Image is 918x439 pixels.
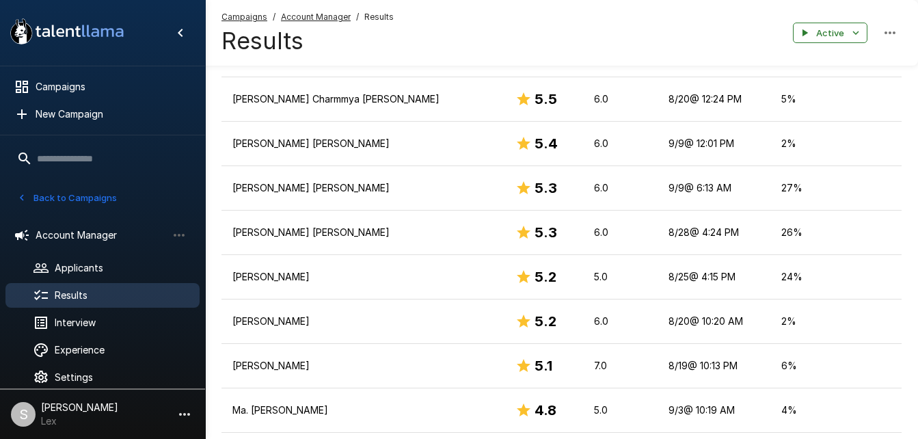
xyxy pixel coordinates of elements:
p: 4 % [781,403,891,417]
p: 2 % [781,315,891,328]
p: 27 % [781,181,891,195]
td: 8/28 @ 4:24 PM [658,211,770,255]
p: 6.0 [594,92,647,106]
p: [PERSON_NAME] [PERSON_NAME] [232,226,494,239]
td: 8/20 @ 12:24 PM [658,77,770,122]
p: 6.0 [594,315,647,328]
h6: 5.2 [535,310,556,332]
p: [PERSON_NAME] [232,359,494,373]
h6: 5.2 [535,266,556,288]
h6: 5.5 [535,88,557,110]
p: 6.0 [594,181,647,195]
span: / [356,10,359,24]
p: [PERSON_NAME] [PERSON_NAME] [232,137,494,150]
td: 8/20 @ 10:20 AM [658,300,770,344]
td: 9/3 @ 10:19 AM [658,388,770,433]
h6: 5.3 [535,177,557,199]
span: Results [364,10,394,24]
p: [PERSON_NAME] [232,315,494,328]
p: [PERSON_NAME] [PERSON_NAME] [232,181,494,195]
p: 2 % [781,137,891,150]
td: 8/25 @ 4:15 PM [658,255,770,300]
p: 5 % [781,92,891,106]
p: 5.0 [594,270,647,284]
h6: 4.8 [535,399,556,421]
p: 26 % [781,226,891,239]
p: 7.0 [594,359,647,373]
td: 9/9 @ 6:13 AM [658,166,770,211]
p: 6.0 [594,137,647,150]
p: 6.0 [594,226,647,239]
p: [PERSON_NAME] Charmmya [PERSON_NAME] [232,92,494,106]
p: 24 % [781,270,891,284]
h6: 5.4 [535,133,558,155]
h4: Results [221,27,394,55]
span: / [273,10,275,24]
u: Campaigns [221,12,267,22]
p: 6 % [781,359,891,373]
td: 9/9 @ 12:01 PM [658,122,770,166]
p: [PERSON_NAME] [232,270,494,284]
h6: 5.3 [535,222,557,243]
p: Ma. [PERSON_NAME] [232,403,494,417]
button: Active [793,23,867,44]
h6: 5.1 [535,355,552,377]
td: 8/19 @ 10:13 PM [658,344,770,388]
p: 5.0 [594,403,647,417]
u: Account Manager [281,12,351,22]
